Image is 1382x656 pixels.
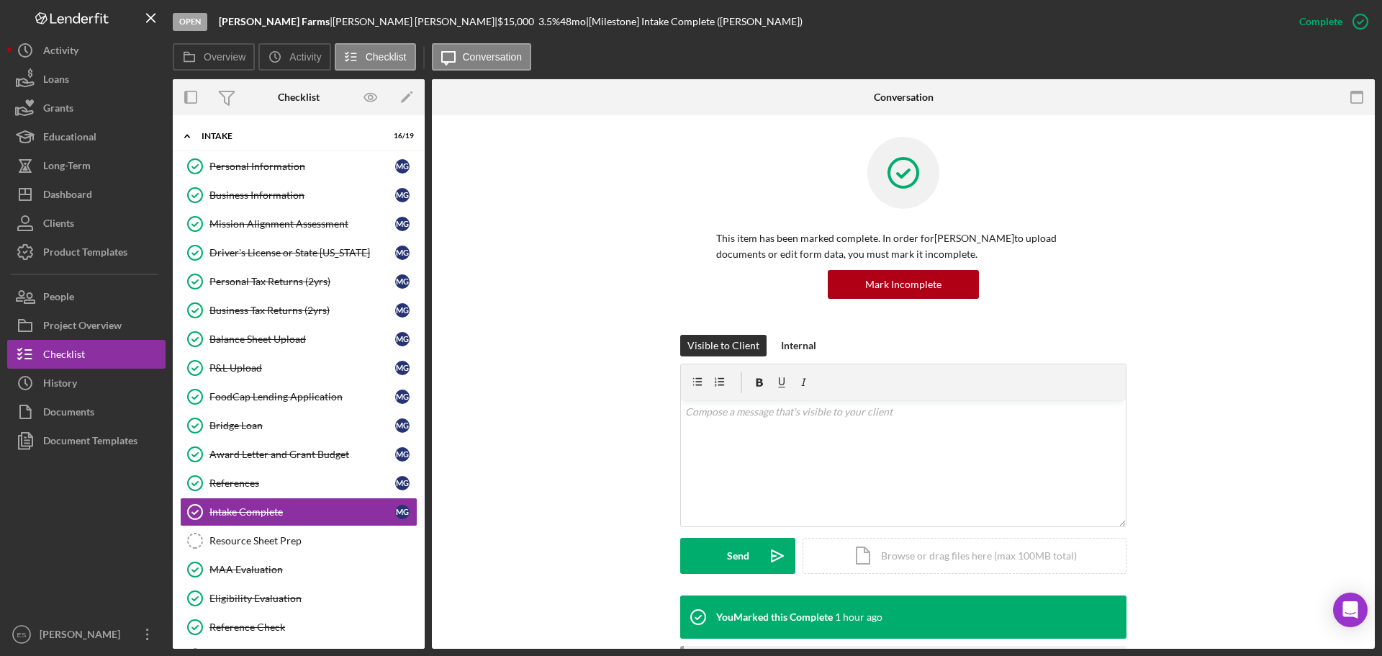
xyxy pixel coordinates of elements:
div: Grants [43,94,73,126]
div: Checklist [278,91,320,103]
div: M G [395,246,410,260]
button: Clients [7,209,166,238]
div: 48 mo [560,16,586,27]
button: Activity [7,36,166,65]
p: This item has been marked complete. In order for [PERSON_NAME] to upload documents or edit form d... [716,230,1090,263]
label: Conversation [463,51,523,63]
div: People [43,282,74,315]
b: [PERSON_NAME] Farms [219,15,330,27]
button: Visible to Client [680,335,767,356]
label: Overview [204,51,245,63]
a: Intake CompleteMG [180,498,417,526]
div: References [209,477,395,489]
a: Business Tax Returns (2yrs)MG [180,296,417,325]
a: Reference Check [180,613,417,642]
div: M G [395,159,410,174]
div: Personal Tax Returns (2yrs) [209,276,395,287]
div: Balance Sheet Upload [209,333,395,345]
button: Checklist [7,340,166,369]
a: Award Letter and Grant BudgetMG [180,440,417,469]
button: Long-Term [7,151,166,180]
div: Clients [43,209,74,241]
a: Personal InformationMG [180,152,417,181]
div: Mark Incomplete [865,270,941,299]
a: Dashboard [7,180,166,209]
div: Mission Alignment Assessment [209,218,395,230]
a: Balance Sheet UploadMG [180,325,417,354]
div: Complete [1299,7,1342,36]
button: People [7,282,166,311]
div: Open Intercom Messenger [1333,593,1368,627]
div: | [Milestone] Intake Complete ([PERSON_NAME]) [586,16,803,27]
div: P&L Upload [209,362,395,374]
button: Project Overview [7,311,166,340]
button: Documents [7,397,166,426]
div: Business Information [209,189,395,201]
div: FoodCap Lending Application [209,391,395,403]
div: M G [395,332,410,346]
div: Reference Check [209,621,417,633]
div: Loans [43,65,69,97]
div: [PERSON_NAME] [PERSON_NAME] | [333,16,497,27]
div: M G [395,505,410,519]
button: History [7,369,166,397]
div: M G [395,418,410,433]
a: Educational [7,122,166,151]
div: Internal [781,335,816,356]
div: Project Overview [43,311,122,343]
button: Mark Incomplete [828,270,979,299]
button: Overview [173,43,255,71]
a: MAA Evaluation [180,555,417,584]
a: Mission Alignment AssessmentMG [180,210,417,238]
div: Checklist [43,340,85,372]
div: M G [395,217,410,231]
span: $15,000 [497,15,534,27]
div: M G [395,303,410,318]
button: Grants [7,94,166,122]
div: Long-Term [43,151,91,184]
a: Driver's License or State [US_STATE]MG [180,238,417,267]
button: Checklist [335,43,416,71]
div: Visible to Client [687,335,759,356]
div: 3.5 % [538,16,560,27]
div: Intake [202,132,378,140]
div: Documents [43,397,94,430]
button: Product Templates [7,238,166,266]
div: Send [727,538,749,574]
div: Product Templates [43,238,127,270]
text: ES [17,631,27,639]
a: Eligibility Evaluation [180,584,417,613]
a: Business InformationMG [180,181,417,210]
div: History [43,369,77,401]
button: Send [680,538,795,574]
a: Bridge LoanMG [180,411,417,440]
time: 2025-09-09 12:35 [835,611,882,623]
div: M G [395,447,410,462]
div: Driver's License or State [US_STATE] [209,247,395,259]
button: Internal [774,335,823,356]
button: Loans [7,65,166,94]
div: Activity [43,36,78,68]
div: Award Letter and Grant Budget [209,449,395,460]
div: 16 / 19 [388,132,414,140]
div: Document Templates [43,426,137,459]
a: ReferencesMG [180,469,417,498]
div: You Marked this Complete [716,611,833,623]
button: Conversation [432,43,532,71]
div: M G [395,390,410,404]
div: Open [173,13,207,31]
div: MAA Evaluation [209,564,417,575]
div: Personal Information [209,161,395,172]
div: Resource Sheet Prep [209,535,417,547]
div: Conversation [874,91,934,103]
